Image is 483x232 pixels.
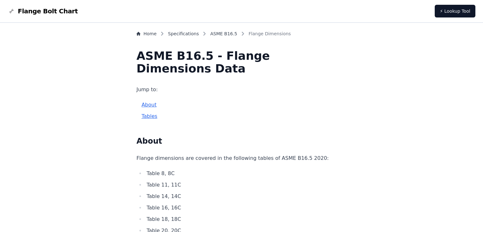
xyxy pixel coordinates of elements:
[142,113,158,119] a: Tables
[435,5,475,17] a: ⚡ Lookup Tool
[18,7,78,16] span: Flange Bolt Chart
[145,203,347,212] li: Table 16, 16C
[137,31,347,39] nav: Breadcrumb
[145,181,347,189] li: Table 11, 11C
[137,50,347,75] h1: ASME B16.5 - Flange Dimensions Data
[168,31,199,37] a: Specifications
[137,85,347,94] p: Jump to:
[145,215,347,224] li: Table 18, 18C
[145,169,347,178] li: Table 8, 8C
[145,192,347,201] li: Table 14, 14C
[210,31,237,37] a: ASME B16.5
[137,31,157,37] a: Home
[8,7,15,15] img: Flange Bolt Chart Logo
[137,154,347,163] p: Flange dimensions are covered in the following tables of ASME B16.5 2020:
[8,7,78,16] a: Flange Bolt Chart LogoFlange Bolt Chart
[142,102,157,108] a: About
[137,136,347,146] h2: About
[249,31,291,37] span: Flange Dimensions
